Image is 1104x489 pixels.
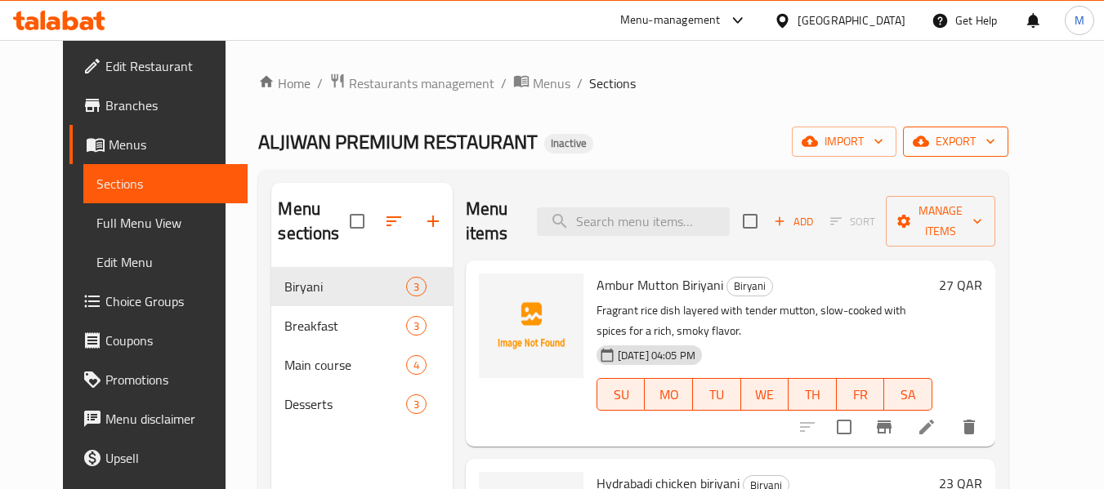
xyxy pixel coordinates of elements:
[105,370,235,389] span: Promotions
[340,204,374,238] span: Select all sections
[501,73,507,93] li: /
[258,73,311,93] a: Home
[258,73,1008,94] nav: breadcrumb
[537,207,730,236] input: search
[83,203,248,242] a: Full Menu View
[96,213,235,233] span: Full Menu View
[284,316,405,336] span: Breakfast
[651,383,686,407] span: MO
[950,407,989,447] button: delete
[407,397,426,412] span: 3
[597,273,723,297] span: Ambur Mutton Biriyani
[105,409,235,429] span: Menu disclaimer
[407,279,426,295] span: 3
[406,316,427,336] div: items
[733,204,767,238] span: Select section
[533,73,570,93] span: Menus
[827,410,861,444] span: Select to update
[577,73,583,93] li: /
[767,209,820,234] button: Add
[284,394,405,414] span: Desserts
[278,197,349,246] h2: Menu sections
[748,383,783,407] span: WE
[891,383,926,407] span: SA
[105,448,235,468] span: Upsell
[645,378,693,411] button: MO
[317,73,323,93] li: /
[69,125,248,164] a: Menus
[693,378,741,411] button: TU
[795,383,830,407] span: TH
[597,378,646,411] button: SU
[771,212,816,231] span: Add
[329,73,494,94] a: Restaurants management
[798,11,905,29] div: [GEOGRAPHIC_DATA]
[374,202,413,241] span: Sort sections
[105,96,235,115] span: Branches
[789,378,837,411] button: TH
[406,277,427,296] div: items
[589,73,636,93] span: Sections
[843,383,878,407] span: FR
[105,331,235,350] span: Coupons
[271,385,452,424] div: Desserts3
[611,348,702,363] span: [DATE] 04:05 PM
[884,378,932,411] button: SA
[406,355,427,375] div: items
[96,252,235,272] span: Edit Menu
[741,378,789,411] button: WE
[271,260,452,430] nav: Menu sections
[699,383,735,407] span: TU
[96,174,235,193] span: Sections
[349,73,494,93] span: Restaurants management
[413,202,453,241] button: Add section
[466,197,517,246] h2: Menu items
[544,134,593,153] div: Inactive
[69,360,248,399] a: Promotions
[271,267,452,306] div: Biryani3
[513,73,570,94] a: Menus
[83,242,248,282] a: Edit Menu
[109,135,235,154] span: Menus
[916,131,995,152] span: export
[69,86,248,125] a: Branches
[726,277,773,296] div: Biryani
[284,355,405,375] span: Main course
[805,131,883,152] span: import
[886,196,995,247] button: Manage items
[597,300,932,341] p: Fragrant rice dish layered with tender mutton, slow-cooked with spices for a rich, smoky flavor.
[604,383,639,407] span: SU
[837,378,885,411] button: FR
[899,201,982,242] span: Manage items
[865,407,904,447] button: Branch-specific-item
[69,282,248,321] a: Choice Groups
[271,306,452,345] div: Breakfast3
[105,56,235,76] span: Edit Restaurant
[69,321,248,360] a: Coupons
[620,11,721,30] div: Menu-management
[271,345,452,385] div: Main course4
[1075,11,1084,29] span: M
[83,164,248,203] a: Sections
[105,291,235,311] span: Choice Groups
[820,209,886,234] span: Select section first
[479,273,583,378] img: Ambur Mutton Biriyani
[284,277,405,296] span: Biryani
[767,209,820,234] span: Add item
[407,318,426,334] span: 3
[727,277,772,296] span: Biryani
[406,394,427,414] div: items
[69,47,248,86] a: Edit Restaurant
[69,438,248,478] a: Upsell
[903,127,1008,157] button: export
[917,417,936,437] a: Edit menu item
[407,358,426,373] span: 4
[69,399,248,438] a: Menu disclaimer
[792,127,896,157] button: import
[939,273,982,296] h6: 27 QAR
[258,123,538,160] span: ALJIWAN PREMIUM RESTAURANT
